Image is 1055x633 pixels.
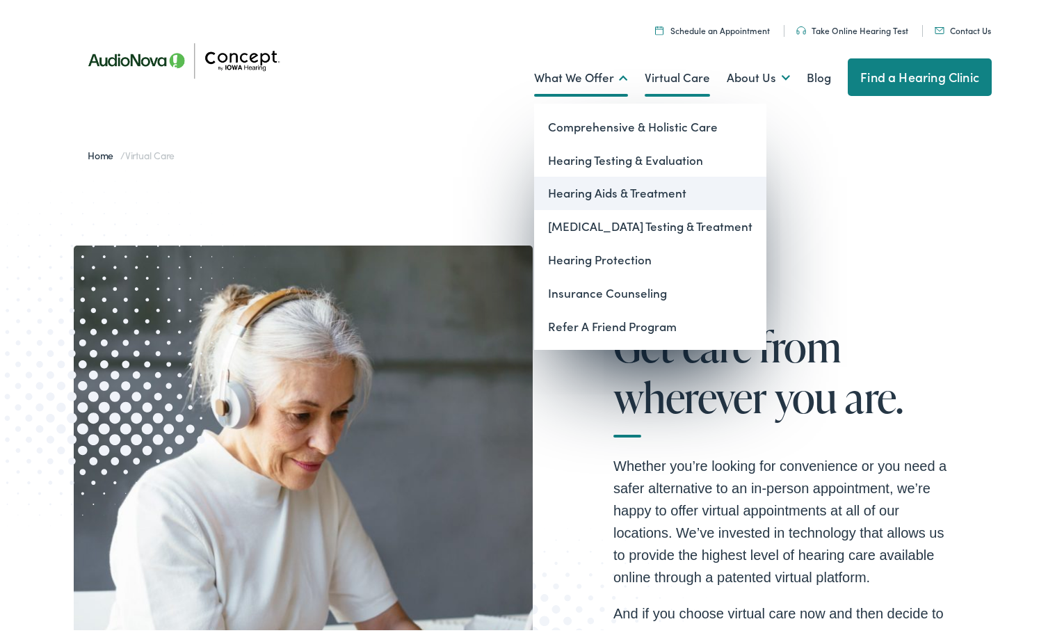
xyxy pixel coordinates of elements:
[534,49,628,101] a: What We Offer
[935,24,944,31] img: utility icon
[775,371,837,417] span: you
[655,23,663,32] img: A calendar icon to schedule an appointment at Concept by Iowa Hearing.
[534,274,766,307] a: Insurance Counseling
[534,174,766,207] a: Hearing Aids & Treatment
[655,22,770,33] a: Schedule an Appointment
[759,321,841,367] span: from
[796,24,806,32] img: utility icon
[88,145,120,159] a: Home
[613,371,766,417] span: wherever
[848,56,992,93] a: Find a Hearing Clinic
[88,145,175,159] span: /
[613,452,947,586] p: Whether you’re looking for convenience or you need a safer alternative to an in-person appointmen...
[845,371,903,417] span: are.
[935,22,991,33] a: Contact Us
[727,49,790,101] a: About Us
[534,307,766,341] a: Refer A Friend Program
[796,22,908,33] a: Take Online Hearing Test
[682,321,752,367] span: care
[613,321,674,367] span: Get
[645,49,710,101] a: Virtual Care
[534,108,766,141] a: Comprehensive & Holistic Care
[125,145,175,159] span: Virtual Care
[534,141,766,175] a: Hearing Testing & Evaluation
[807,49,831,101] a: Blog
[534,207,766,241] a: [MEDICAL_DATA] Testing & Treatment
[534,241,766,274] a: Hearing Protection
